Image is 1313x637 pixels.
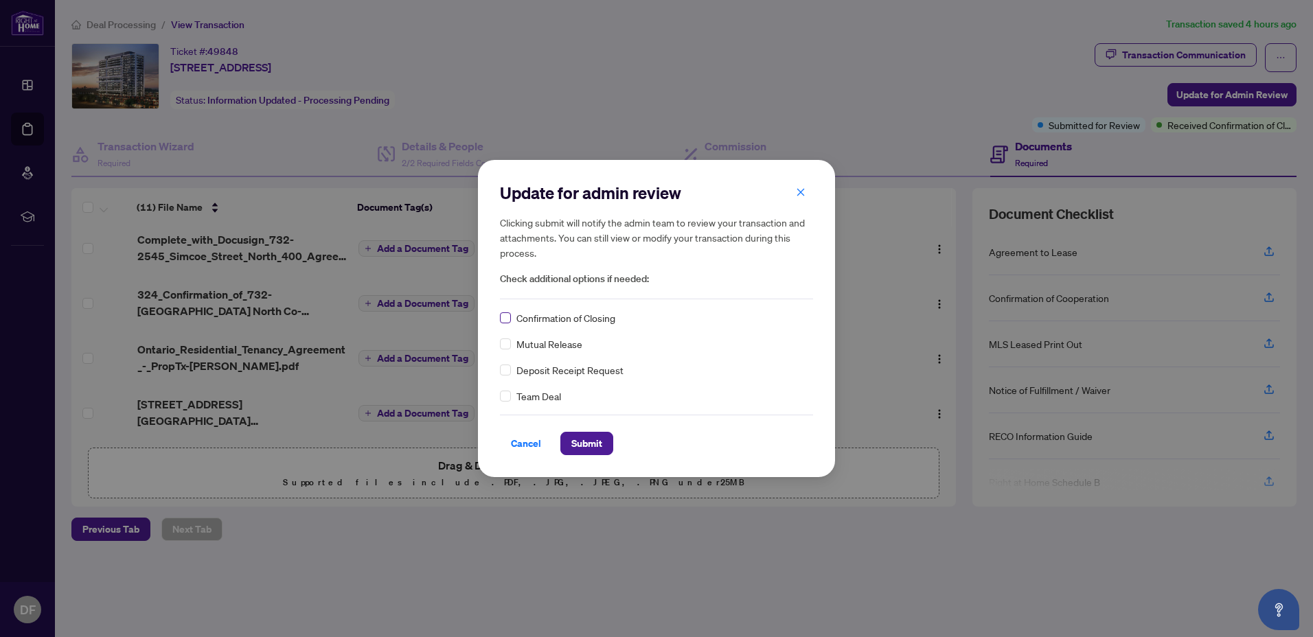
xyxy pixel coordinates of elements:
[560,432,613,455] button: Submit
[1258,589,1299,630] button: Open asap
[516,389,561,404] span: Team Deal
[796,187,806,197] span: close
[500,271,813,287] span: Check additional options if needed:
[500,215,813,260] h5: Clicking submit will notify the admin team to review your transaction and attachments. You can st...
[516,310,615,325] span: Confirmation of Closing
[571,432,602,454] span: Submit
[500,432,552,455] button: Cancel
[500,182,813,204] h2: Update for admin review
[511,432,541,454] span: Cancel
[516,336,582,351] span: Mutual Release
[516,362,624,378] span: Deposit Receipt Request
